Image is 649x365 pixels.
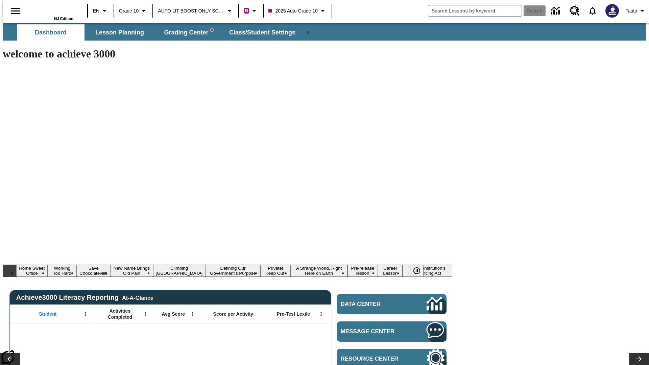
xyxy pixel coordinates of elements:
[35,29,67,36] span: Dashboard
[547,2,566,20] a: Data Center
[337,321,447,342] a: Message Center
[347,265,378,277] button: Slide 9 Pre-release lesson
[224,24,301,41] button: Class/Student Settings
[277,311,310,317] span: Pre-Test Lexile
[16,265,48,277] button: Slide 1 Home Sweet Office
[261,265,291,277] button: Slide 7 Private! Keep Out!
[122,294,153,301] div: At-A-Glance
[90,5,112,17] button: Language: EN, Select a language
[39,311,56,317] span: Student
[378,265,403,277] button: Slide 10 Career Lesson
[110,265,153,277] button: Slide 4 New Name Brings Old Pain
[266,5,329,17] button: Class: 2025 Auto Grade 10, Select your class
[268,7,317,15] span: 2025 Auto Grade 10
[428,5,522,16] input: search field
[29,3,73,17] a: Home
[93,7,99,15] span: EN
[623,5,649,17] button: Profile/Settings
[119,7,139,15] span: Grade 10
[316,309,326,319] button: Open Menu
[229,29,295,36] span: Class/Student Settings
[605,4,619,18] img: Avatar
[17,24,85,41] button: Dashboard
[162,311,185,317] span: Avg Score
[341,328,406,335] span: Message Center
[341,356,406,362] span: Resource Center
[341,301,404,308] span: Data Center
[155,5,236,17] button: School: AUTO LIT BOOST ONLY SCHOOL, Select your school
[211,29,213,31] svg: writing assistant alert
[626,7,637,15] span: Tauto
[5,1,25,21] button: Open side menu
[3,23,646,41] div: SubNavbar
[302,24,315,41] div: Next Tabs
[410,265,430,277] div: Pause
[601,2,623,20] button: Select a new avatar
[290,265,347,277] button: Slide 8 A Strange World, Right Here on Earth
[188,309,198,319] button: Open Menu
[29,2,73,21] div: Home
[213,311,254,317] span: Score per Activity
[3,48,452,60] h1: welcome to achieve 3000
[158,7,224,15] span: AUTO LIT BOOST ONLY SCHOOL
[403,265,452,277] button: Slide 11 The Constitution's Balancing Act
[629,353,649,365] button: Lesson carousel, Next
[584,2,601,20] a: Notifications
[153,265,206,277] button: Slide 5 Climbing Mount Tai
[80,309,91,319] button: Open Menu
[16,294,153,301] span: Achieve3000 Literacy Reporting
[245,6,248,15] span: B
[241,5,261,17] button: Boost Class color is violet red. Change class color
[410,265,424,277] button: Pause
[337,294,447,314] a: Data Center
[77,265,110,277] button: Slide 3 Save Chocolateville
[164,29,213,36] span: Grading Center
[16,24,302,41] div: SubNavbar
[86,24,153,41] button: Lesson Planning
[54,17,73,21] span: NJ Edition
[48,265,77,277] button: Slide 2 Working Too Hard
[98,308,142,320] span: Activities Completed
[116,5,150,17] button: Grade: Grade 10, Select a grade
[140,309,150,319] button: Open Menu
[205,265,260,277] button: Slide 6 Defining Our Government's Purpose
[155,24,222,41] button: Grading Center
[566,2,584,20] a: Resource Center, Will open in new tab
[95,29,144,36] span: Lesson Planning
